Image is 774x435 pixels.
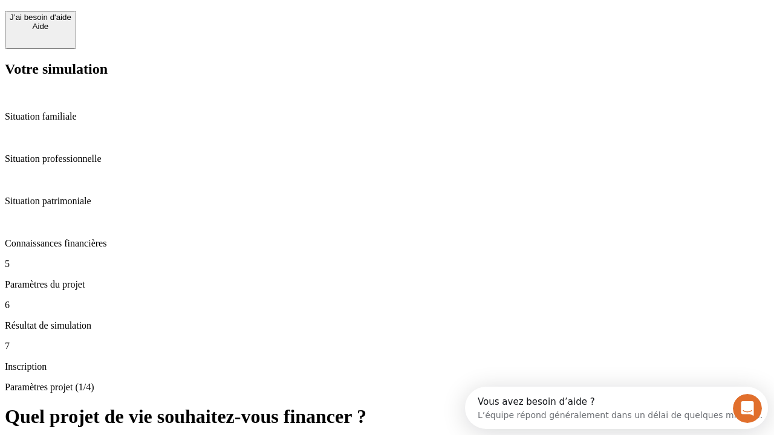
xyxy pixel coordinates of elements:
[5,61,769,77] h2: Votre simulation
[5,361,769,372] p: Inscription
[5,341,769,352] p: 7
[5,111,769,122] p: Situation familiale
[5,300,769,311] p: 6
[5,405,769,428] h1: Quel projet de vie souhaitez-vous financer ?
[5,320,769,331] p: Résultat de simulation
[10,22,71,31] div: Aide
[5,196,769,207] p: Situation patrimoniale
[5,153,769,164] p: Situation professionnelle
[5,238,769,249] p: Connaissances financières
[10,13,71,22] div: J’ai besoin d'aide
[733,394,762,423] iframe: Intercom live chat
[13,20,298,33] div: L’équipe répond généralement dans un délai de quelques minutes.
[465,387,768,429] iframe: Intercom live chat discovery launcher
[5,279,769,290] p: Paramètres du projet
[13,10,298,20] div: Vous avez besoin d’aide ?
[5,382,769,393] p: Paramètres projet (1/4)
[5,11,76,49] button: J’ai besoin d'aideAide
[5,259,769,269] p: 5
[5,5,333,38] div: Ouvrir le Messenger Intercom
